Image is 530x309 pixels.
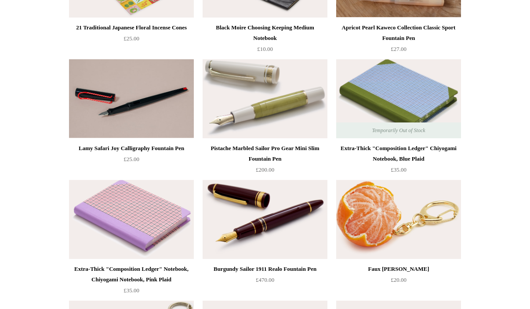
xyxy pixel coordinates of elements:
img: Pistache Marbled Sailor Pro Gear Mini Slim Fountain Pen [203,59,327,138]
div: Black Moire Choosing Keeping Medium Notebook [205,22,325,43]
a: Lamy Safari Joy Calligraphy Fountain Pen Lamy Safari Joy Calligraphy Fountain Pen [69,59,194,138]
a: Apricot Pearl Kaweco Collection Classic Sport Fountain Pen £27.00 [336,22,461,58]
a: Pistache Marbled Sailor Pro Gear Mini Slim Fountain Pen Pistache Marbled Sailor Pro Gear Mini Sli... [203,59,327,138]
a: Extra-Thick "Composition Ledger" Chiyogami Notebook, Blue Plaid Extra-Thick "Composition Ledger" ... [336,59,461,138]
a: Burgundy Sailor 1911 Realo Fountain Pen Burgundy Sailor 1911 Realo Fountain Pen [203,180,327,259]
span: £25.00 [123,156,139,162]
img: Extra-Thick "Composition Ledger" Chiyogami Notebook, Blue Plaid [336,59,461,138]
a: Extra-Thick "Composition Ledger" Chiyogami Notebook, Blue Plaid £35.00 [336,143,461,179]
span: £25.00 [123,35,139,42]
div: Extra-Thick "Composition Ledger" Notebook, Chiyogami Notebook, Pink Plaid [71,264,192,285]
span: £35.00 [391,166,407,173]
img: Faux Clementine Keyring [336,180,461,259]
div: Extra-Thick "Composition Ledger" Chiyogami Notebook, Blue Plaid [338,143,459,164]
a: Extra-Thick "Composition Ledger" Notebook, Chiyogami Notebook, Pink Plaid £35.00 [69,264,194,300]
div: Faux [PERSON_NAME] [338,264,459,274]
span: £35.00 [123,287,139,294]
a: Extra-Thick "Composition Ledger" Notebook, Chiyogami Notebook, Pink Plaid Extra-Thick "Compositio... [69,180,194,259]
span: £200.00 [256,166,274,173]
span: Temporarily Out of Stock [363,122,434,138]
div: Pistache Marbled Sailor Pro Gear Mini Slim Fountain Pen [205,143,325,164]
div: 21 Traditional Japanese Floral Incense Cones [71,22,192,33]
a: Lamy Safari Joy Calligraphy Fountain Pen £25.00 [69,143,194,179]
span: £470.00 [256,277,274,283]
a: Faux Clementine Keyring Faux Clementine Keyring [336,180,461,259]
span: £20.00 [391,277,407,283]
img: Lamy Safari Joy Calligraphy Fountain Pen [69,59,194,138]
img: Burgundy Sailor 1911 Realo Fountain Pen [203,180,327,259]
a: 21 Traditional Japanese Floral Incense Cones £25.00 [69,22,194,58]
span: £27.00 [391,46,407,52]
div: Apricot Pearl Kaweco Collection Classic Sport Fountain Pen [338,22,459,43]
a: Faux [PERSON_NAME] £20.00 [336,264,461,300]
a: Black Moire Choosing Keeping Medium Notebook £10.00 [203,22,327,58]
img: Extra-Thick "Composition Ledger" Notebook, Chiyogami Notebook, Pink Plaid [69,180,194,259]
a: Burgundy Sailor 1911 Realo Fountain Pen £470.00 [203,264,327,300]
a: Pistache Marbled Sailor Pro Gear Mini Slim Fountain Pen £200.00 [203,143,327,179]
span: £10.00 [257,46,273,52]
div: Burgundy Sailor 1911 Realo Fountain Pen [205,264,325,274]
div: Lamy Safari Joy Calligraphy Fountain Pen [71,143,192,154]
